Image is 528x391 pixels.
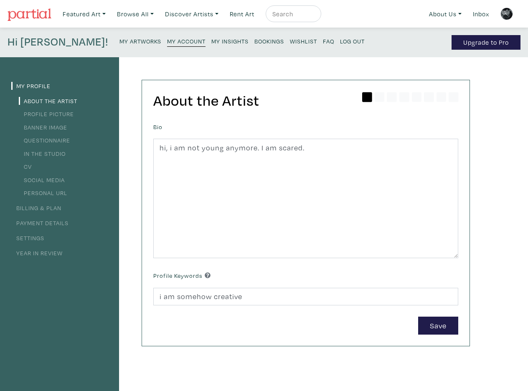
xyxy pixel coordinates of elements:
small: My Account [167,37,206,45]
a: CV [19,162,32,170]
a: About the Artist [19,97,77,105]
a: Settings [11,234,44,242]
a: Featured Art [59,5,109,23]
input: Search [272,9,313,19]
a: Upgrade to Pro [452,35,520,50]
a: Banner Image [19,123,67,131]
h2: About the Artist [153,91,458,109]
button: Save [418,317,458,335]
a: My Insights [211,35,249,46]
a: Social Media [19,176,65,184]
h4: Hi [PERSON_NAME]! [8,35,108,50]
input: Comma-separated keywords that best describe you and your work. [153,288,458,306]
a: My Account [167,35,206,47]
a: My Artworks [119,35,161,46]
a: Billing & Plan [11,204,61,212]
a: Questionnaire [19,136,70,144]
a: About Us [425,5,465,23]
label: Bio [153,122,162,132]
a: In the Studio [19,150,66,157]
a: Inbox [469,5,493,23]
small: My Artworks [119,37,161,45]
a: Year in Review [11,249,63,257]
a: Browse All [113,5,157,23]
a: Bookings [254,35,284,46]
a: Payment Details [11,219,69,227]
a: Profile Picture [19,110,74,118]
small: Wishlist [290,37,317,45]
a: Discover Artists [161,5,222,23]
a: Wishlist [290,35,317,46]
small: My Insights [211,37,249,45]
small: Log Out [340,37,365,45]
textarea: hi, i am not young anymore. I am scared. [153,139,458,258]
small: FAQ [323,37,334,45]
a: Rent Art [226,5,258,23]
a: My Profile [11,82,51,90]
a: Personal URL [19,189,67,197]
a: FAQ [323,35,334,46]
label: Profile Keywords [153,271,211,280]
img: phpThumb.php [500,8,513,20]
small: Bookings [254,37,284,45]
a: Log Out [340,35,365,46]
